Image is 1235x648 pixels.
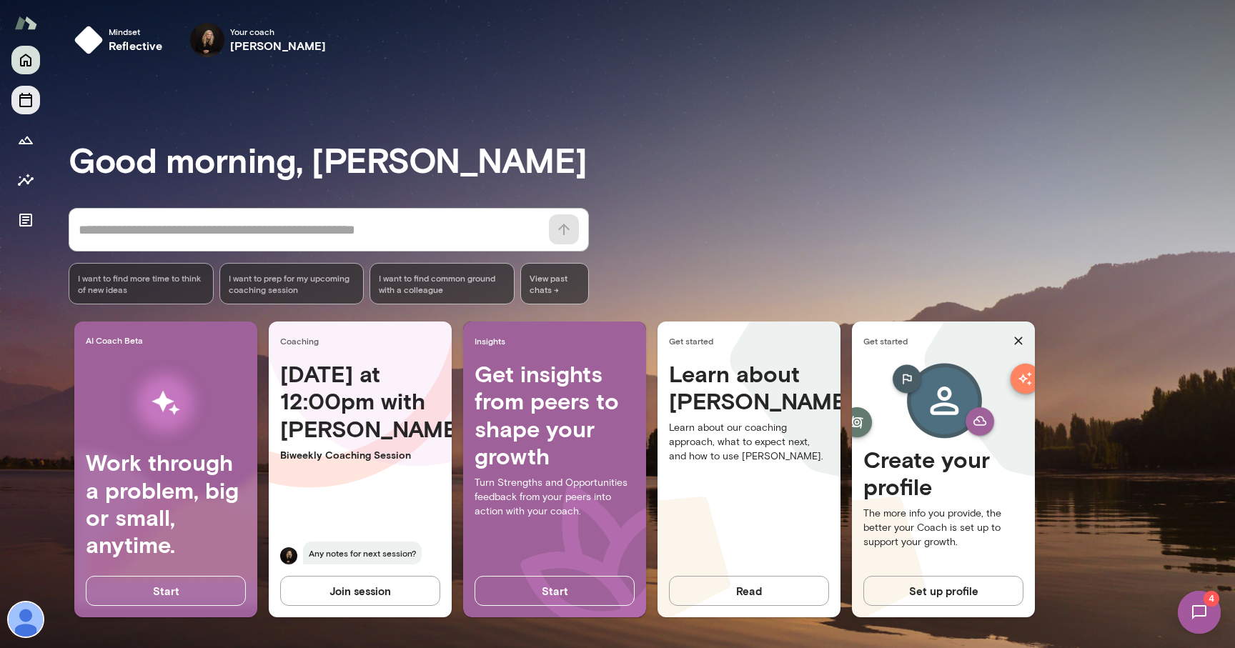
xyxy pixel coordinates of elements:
[280,547,297,564] img: Carmela
[109,26,163,37] span: Mindset
[69,263,214,304] div: I want to find more time to think of new ideas
[11,166,40,194] button: Insights
[669,335,835,347] span: Get started
[74,26,103,54] img: mindset
[369,263,515,304] div: I want to find common ground with a colleague
[379,272,505,295] span: I want to find common ground with a colleague
[280,576,440,606] button: Join session
[190,23,224,57] img: Carmela Fortin
[475,335,640,347] span: Insights
[144,83,156,94] img: tab_keywords_by_traffic_grey.svg
[869,360,1018,446] img: Create profile
[86,576,246,606] button: Start
[669,576,829,606] button: Read
[41,83,53,94] img: tab_domain_overview_orange.svg
[230,37,327,54] h6: [PERSON_NAME]
[14,9,37,36] img: Mento
[109,37,163,54] h6: reflective
[280,360,440,442] h4: [DATE] at 12:00pm with [PERSON_NAME]
[863,446,1023,501] h4: Create your profile
[69,139,1235,179] h3: Good morning, [PERSON_NAME]
[280,448,440,462] p: Biweekly Coaching Session
[11,46,40,74] button: Home
[23,23,34,34] img: logo_orange.svg
[11,86,40,114] button: Sessions
[78,272,204,295] span: I want to find more time to think of new ideas
[23,37,34,49] img: website_grey.svg
[37,37,237,49] div: Domain: [DOMAIN_NAME][PERSON_NAME]
[475,576,635,606] button: Start
[11,126,40,154] button: Growth Plan
[160,84,236,94] div: Keywords by Traffic
[475,476,635,519] p: Turn Strengths and Opportunities feedback from your peers into action with your coach.
[102,358,229,449] img: AI Workflows
[57,84,128,94] div: Domain Overview
[669,421,829,464] p: Learn about our coaching approach, what to expect next, and how to use [PERSON_NAME].
[11,206,40,234] button: Documents
[669,360,829,415] h4: Learn about [PERSON_NAME]
[86,334,252,346] span: AI Coach Beta
[86,449,246,559] h4: Work through a problem, big or small, anytime.
[863,576,1023,606] button: Set up profile
[520,263,589,304] span: View past chats ->
[280,335,446,347] span: Coaching
[303,542,422,564] span: Any notes for next session?
[230,26,327,37] span: Your coach
[863,335,1008,347] span: Get started
[40,23,70,34] div: v 4.0.25
[229,272,355,295] span: I want to prep for my upcoming coaching session
[475,360,635,470] h4: Get insights from peers to shape your growth
[69,17,174,63] button: Mindsetreflective
[219,263,364,304] div: I want to prep for my upcoming coaching session
[180,17,337,63] div: Carmela FortinYour coach[PERSON_NAME]
[863,507,1023,549] p: The more info you provide, the better your Coach is set up to support your growth.
[9,602,43,637] img: Debbie Moon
